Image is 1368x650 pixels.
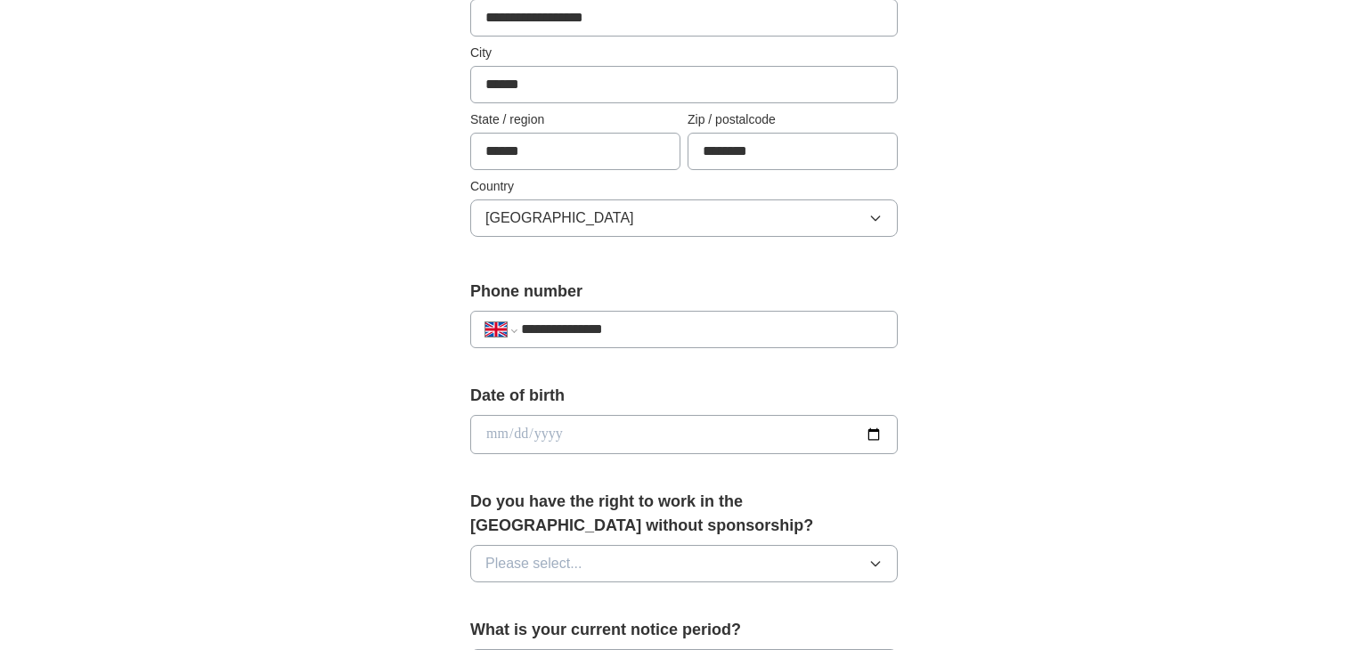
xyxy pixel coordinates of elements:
span: [GEOGRAPHIC_DATA] [485,207,634,229]
button: [GEOGRAPHIC_DATA] [470,199,898,237]
label: What is your current notice period? [470,618,898,642]
span: Please select... [485,553,582,574]
label: Zip / postalcode [688,110,898,129]
label: Phone number [470,280,898,304]
label: State / region [470,110,680,129]
label: Date of birth [470,384,898,408]
label: Do you have the right to work in the [GEOGRAPHIC_DATA] without sponsorship? [470,490,898,538]
label: City [470,44,898,62]
button: Please select... [470,545,898,582]
label: Country [470,177,898,196]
